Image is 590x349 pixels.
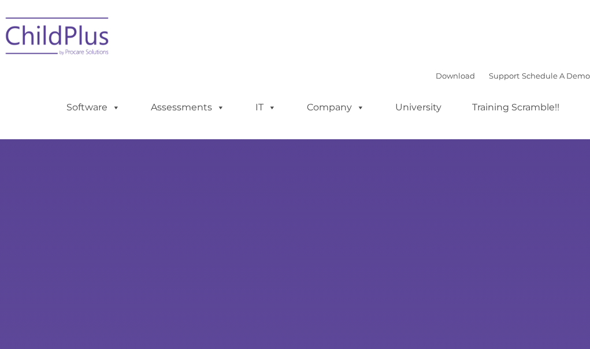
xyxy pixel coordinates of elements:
a: Software [55,96,132,119]
a: Company [295,96,376,119]
font: | [436,71,590,80]
a: Assessments [139,96,236,119]
a: Schedule A Demo [522,71,590,80]
a: Support [489,71,520,80]
a: Download [436,71,475,80]
a: IT [244,96,288,119]
a: Training Scramble!! [461,96,571,119]
a: University [384,96,453,119]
